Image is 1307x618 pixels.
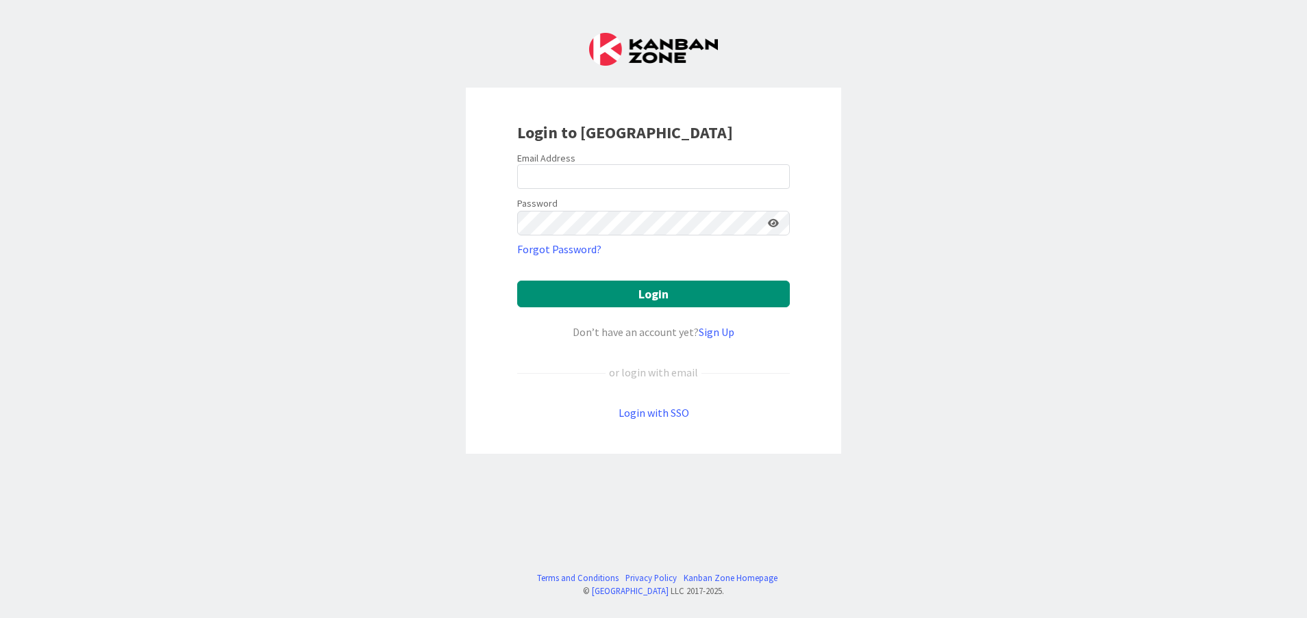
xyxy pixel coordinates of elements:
[684,571,777,584] a: Kanban Zone Homepage
[517,281,790,307] button: Login
[537,571,619,584] a: Terms and Conditions
[589,33,718,66] img: Kanban Zone
[592,585,669,596] a: [GEOGRAPHIC_DATA]
[606,364,701,381] div: or login with email
[530,584,777,597] div: © LLC 2017- 2025 .
[517,122,733,143] b: Login to [GEOGRAPHIC_DATA]
[699,325,734,339] a: Sign Up
[517,241,601,257] a: Forgot Password?
[517,324,790,340] div: Don’t have an account yet?
[625,571,677,584] a: Privacy Policy
[619,406,689,420] a: Login with SSO
[517,196,558,211] label: Password
[517,152,575,164] label: Email Address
